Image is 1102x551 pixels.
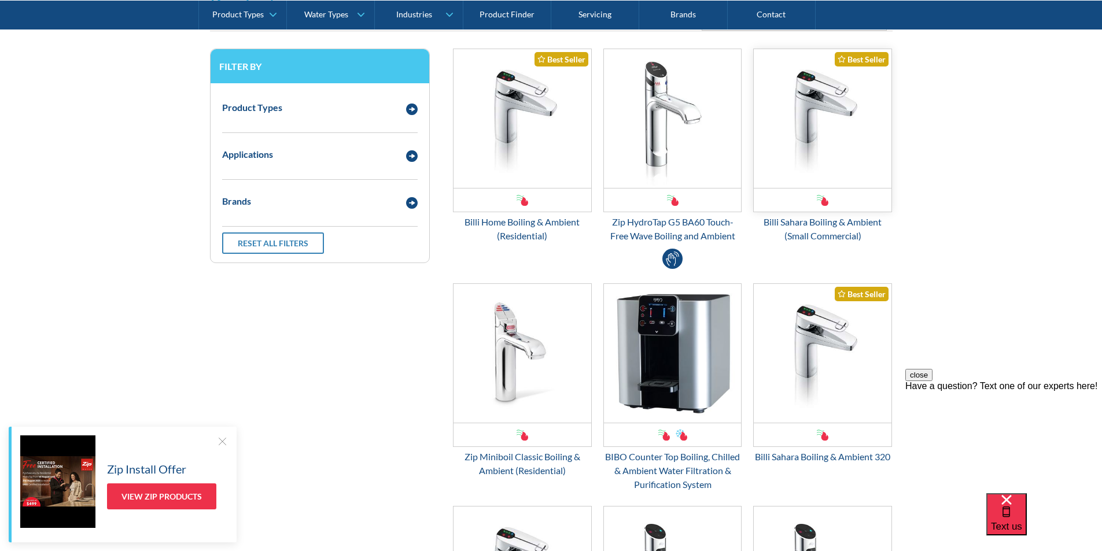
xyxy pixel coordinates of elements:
img: Billi Sahara Boiling & Ambient (Small Commercial) [754,49,891,188]
a: View Zip Products [107,483,216,509]
a: Zip HydroTap G5 BA60 Touch-Free Wave Boiling and AmbientZip HydroTap G5 BA60 Touch-Free Wave Boil... [603,49,742,243]
a: Reset all filters [222,232,324,254]
img: Billi Sahara Boiling & Ambient 320 [754,284,891,423]
a: Billi Sahara Boiling & Ambient (Small Commercial)Best SellerBilli Sahara Boiling & Ambient (Small... [753,49,892,243]
a: Billi Sahara Boiling & Ambient 320Best SellerBilli Sahara Boiling & Ambient 320 [753,283,892,464]
div: Applications [222,147,273,161]
div: Best Seller [835,287,889,301]
div: Zip Miniboil Classic Boiling & Ambient (Residential) [453,450,592,478]
a: Billi Home Boiling & Ambient (Residential)Best SellerBilli Home Boiling & Ambient (Residential) [453,49,592,243]
div: Best Seller [835,52,889,66]
img: Zip HydroTap G5 BA60 Touch-Free Wave Boiling and Ambient [604,49,742,188]
img: BIBO Counter Top Boiling, Chilled & Ambient Water Filtration & Purification System [604,284,742,423]
div: BIBO Counter Top Boiling, Chilled & Ambient Water Filtration & Purification System [603,450,742,491]
div: Billi Home Boiling & Ambient (Residential) [453,215,592,243]
div: Water Types [304,9,348,19]
div: Billi Sahara Boiling & Ambient 320 [753,450,892,464]
h3: Filter by [219,61,421,72]
iframe: podium webchat widget prompt [905,369,1102,508]
img: Zip Miniboil Classic Boiling & Ambient (Residential) [454,284,591,423]
div: Best Seller [535,52,588,66]
img: Zip Install Offer [20,435,95,528]
img: Billi Home Boiling & Ambient (Residential) [454,49,591,188]
div: Brands [222,194,251,208]
div: Product Types [212,9,264,19]
div: Zip HydroTap G5 BA60 Touch-Free Wave Boiling and Ambient [603,215,742,243]
a: BIBO Counter Top Boiling, Chilled & Ambient Water Filtration & Purification System BIBO Counter T... [603,283,742,491]
a: Zip Miniboil Classic Boiling & Ambient (Residential)Zip Miniboil Classic Boiling & Ambient (Resid... [453,283,592,478]
div: Product Types [222,101,282,114]
div: Billi Sahara Boiling & Ambient (Small Commercial) [753,215,892,243]
div: Industries [396,9,432,19]
h5: Zip Install Offer [107,460,186,478]
iframe: podium webchat widget bubble [986,493,1102,551]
